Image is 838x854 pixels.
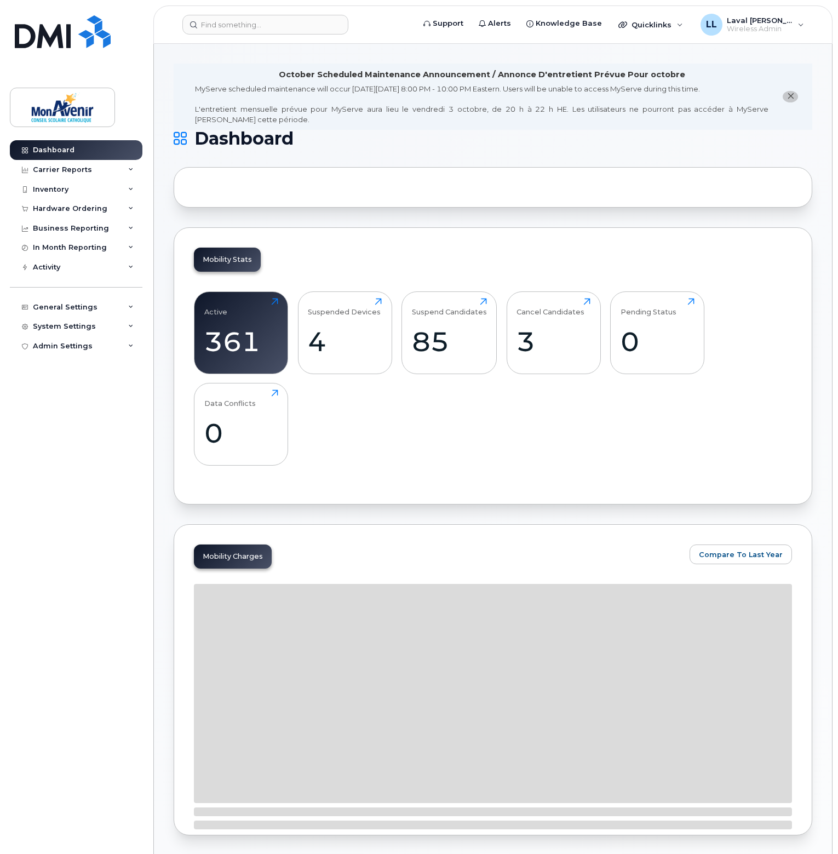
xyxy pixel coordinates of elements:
button: close notification [783,91,798,102]
div: MyServe scheduled maintenance will occur [DATE][DATE] 8:00 PM - 10:00 PM Eastern. Users will be u... [195,84,768,124]
a: Pending Status0 [621,298,694,368]
div: Suspended Devices [308,298,381,316]
div: Cancel Candidates [516,298,584,316]
div: 4 [308,325,382,358]
a: Data Conflicts0 [204,389,278,460]
div: October Scheduled Maintenance Announcement / Annonce D'entretient Prévue Pour octobre [279,69,685,81]
div: 0 [204,417,278,449]
div: 85 [412,325,487,358]
div: 0 [621,325,694,358]
span: Compare To Last Year [699,549,783,560]
div: 3 [516,325,590,358]
div: Active [204,298,227,316]
button: Compare To Last Year [690,545,792,564]
a: Cancel Candidates3 [516,298,590,368]
span: Dashboard [194,130,294,147]
div: Data Conflicts [204,389,256,408]
a: Active361 [204,298,278,368]
div: 361 [204,325,278,358]
div: Pending Status [621,298,676,316]
div: Suspend Candidates [412,298,487,316]
a: Suspend Candidates85 [412,298,487,368]
a: Suspended Devices4 [308,298,382,368]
